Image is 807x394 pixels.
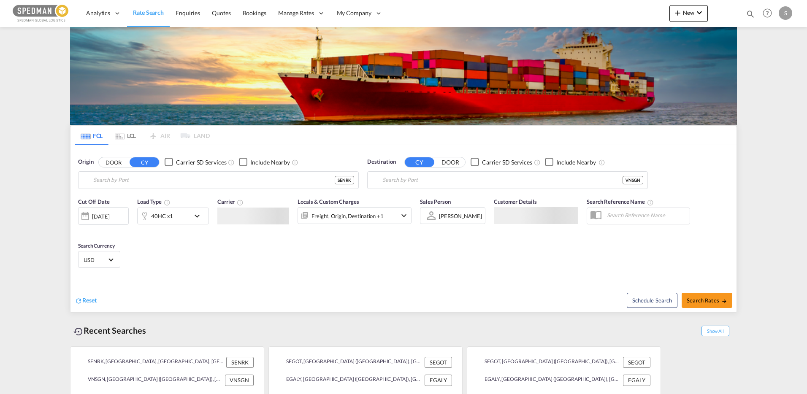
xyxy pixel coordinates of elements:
md-icon: Your search will be saved by the below given name [647,199,654,206]
div: [DATE] [92,213,109,220]
span: New [673,9,704,16]
md-icon: icon-backup-restore [73,327,84,337]
span: Customer Details [494,198,536,205]
span: USD [84,256,107,264]
span: Sales Person [420,198,451,205]
div: 40HC x1 [151,210,173,222]
button: Search Ratesicon-arrow-right [682,293,732,308]
md-checkbox: Checkbox No Ink [471,158,532,167]
span: Origin [78,158,93,166]
md-pagination-wrapper: Use the left and right arrow keys to navigate between tabs [75,126,210,145]
div: Recent Searches [70,321,149,340]
div: SENRK [335,176,354,184]
span: Reset [82,297,97,304]
span: Bookings [243,9,266,16]
input: Search Reference Name [603,209,690,221]
div: Help [760,6,779,21]
div: EGALY, Alexandria (El Iskandariya), Egypt, Northern Africa, Africa [279,375,422,386]
span: Help [760,6,775,20]
div: Include Nearby [556,158,596,167]
span: Cut Off Date [78,198,110,205]
div: SEGOT [425,357,452,368]
span: Rate Search [133,9,164,16]
div: SEGOT, Gothenburg (Goteborg), Sweden, Northern Europe, Europe [477,357,621,368]
div: S [779,6,792,20]
md-icon: icon-arrow-right [721,298,727,304]
md-icon: icon-information-outline [164,199,171,206]
div: Include Nearby [250,158,290,167]
md-input-container: Ho Chi Minh City (Saigon), VNSGN [368,172,647,189]
img: LCL+%26+FCL+BACKGROUND.png [70,27,737,125]
div: SENRK, Norrkoping, Sweden, Northern Europe, Europe [81,357,224,368]
div: Origin DOOR CY Checkbox No InkUnchecked: Search for CY (Container Yard) services for all selected... [70,145,737,312]
md-checkbox: Checkbox No Ink [545,158,596,167]
span: Search Rates [687,297,727,304]
md-input-container: Norrkoping, SENRK [79,172,358,189]
div: SENRK [226,357,254,368]
md-select: Sales Person: Sven Sjostrand [438,210,483,222]
div: EGALY, Alexandria (El Iskandariya), Egypt, Northern Africa, Africa [477,375,621,386]
input: Search by Port [93,174,335,186]
md-icon: Unchecked: Search for CY (Container Yard) services for all selected carriers.Checked : Search for... [228,159,235,166]
md-select: Select Currency: $ USDUnited States Dollar [83,254,116,266]
md-icon: icon-chevron-down [694,8,704,18]
span: Search Reference Name [587,198,654,205]
md-checkbox: Checkbox No Ink [165,158,226,167]
div: Freight Origin Destination Factory Stuffingicon-chevron-down [298,207,412,224]
md-icon: icon-magnify [746,9,755,19]
div: Carrier SD Services [176,158,226,167]
span: Load Type [137,198,171,205]
md-tab-item: LCL [108,126,142,145]
md-icon: icon-chevron-down [192,211,206,221]
div: [PERSON_NAME] [439,213,482,219]
span: Manage Rates [278,9,314,17]
span: My Company [337,9,371,17]
md-icon: icon-chevron-down [399,210,409,221]
div: VNSGN, Ho Chi Minh City (Saigon), Viet Nam, South East Asia, Asia Pacific [81,375,223,386]
div: icon-refreshReset [75,296,97,305]
div: Carrier SD Services [482,158,532,167]
md-icon: icon-plus 400-fg [673,8,683,18]
md-checkbox: Checkbox No Ink [239,158,290,167]
button: CY [130,157,159,167]
span: Enquiries [176,9,200,16]
md-icon: icon-refresh [75,297,82,305]
button: icon-plus 400-fgNewicon-chevron-down [669,5,708,22]
div: [DATE] [78,207,129,225]
span: Locals & Custom Charges [298,198,359,205]
md-icon: Unchecked: Search for CY (Container Yard) services for all selected carriers.Checked : Search for... [534,159,541,166]
div: 40HC x1icon-chevron-down [137,208,209,224]
button: CY [405,157,434,167]
div: VNSGN [623,176,643,184]
div: VNSGN [225,375,254,386]
span: Analytics [86,9,110,17]
span: Quotes [212,9,230,16]
div: icon-magnify [746,9,755,22]
span: Search Currency [78,243,115,249]
div: EGALY [623,375,650,386]
input: Search by Port [382,174,623,186]
div: SEGOT [623,357,650,368]
span: Show All [701,326,729,336]
md-datepicker: Select [78,224,84,235]
md-icon: Unchecked: Ignores neighbouring ports when fetching rates.Checked : Includes neighbouring ports w... [292,159,298,166]
md-icon: The selected Trucker/Carrierwill be displayed in the rate results If the rates are from another f... [237,199,244,206]
span: Carrier [217,198,244,205]
md-icon: Unchecked: Ignores neighbouring ports when fetching rates.Checked : Includes neighbouring ports w... [598,159,605,166]
div: SEGOT, Gothenburg (Goteborg), Sweden, Northern Europe, Europe [279,357,422,368]
button: DOOR [436,157,465,167]
button: DOOR [99,157,128,167]
md-tab-item: FCL [75,126,108,145]
div: EGALY [425,375,452,386]
div: Freight Origin Destination Factory Stuffing [311,210,384,222]
img: c12ca350ff1b11efb6b291369744d907.png [13,4,70,23]
button: Note: By default Schedule search will only considerorigin ports, destination ports and cut off da... [627,293,677,308]
span: Destination [367,158,396,166]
